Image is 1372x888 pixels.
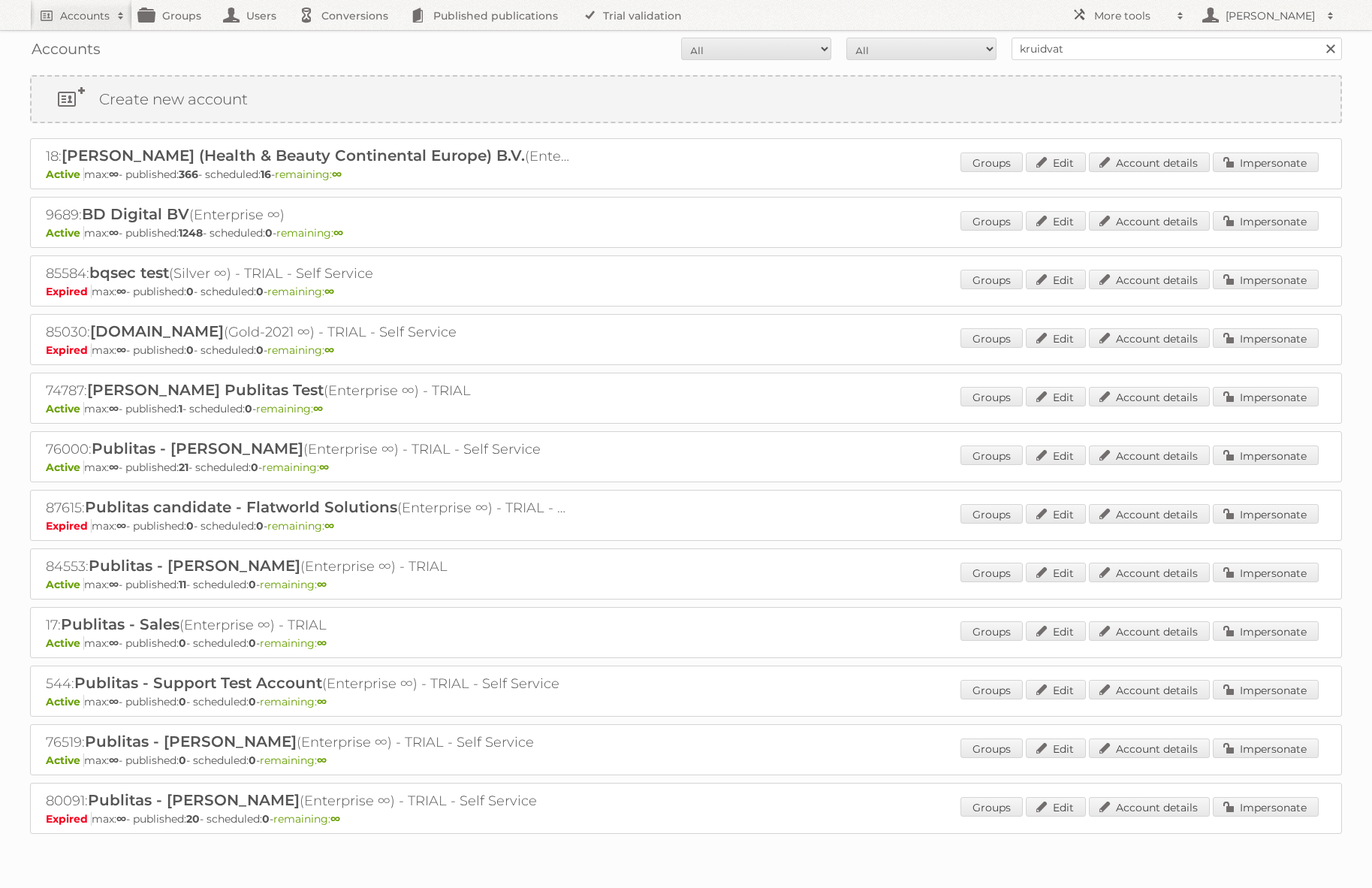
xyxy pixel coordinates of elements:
a: Account details [1089,211,1210,231]
strong: ∞ [109,226,119,240]
strong: 21 [179,461,188,474]
a: Impersonate [1213,270,1319,289]
a: Groups [960,328,1023,348]
p: max: - published: - scheduled: - [46,578,1326,591]
h2: 74787: (Enterprise ∞) - TRIAL [46,381,571,400]
a: Edit [1026,680,1086,699]
strong: ∞ [109,636,119,650]
span: Publitas - [PERSON_NAME] [92,439,303,458]
strong: ∞ [313,402,323,415]
p: max: - published: - scheduled: - [46,402,1326,415]
p: max: - published: - scheduled: - [46,636,1326,650]
p: max: - published: - scheduled: - [46,285,1326,298]
a: Groups [960,153,1023,172]
h2: 76000: (Enterprise ∞) - TRIAL - Self Service [46,439,571,459]
strong: 0 [179,636,186,650]
a: Edit [1026,328,1086,348]
a: Impersonate [1213,328,1319,348]
span: Publitas - [PERSON_NAME] [88,791,300,809]
a: Account details [1089,621,1210,641]
strong: ∞ [116,343,126,357]
a: Account details [1089,680,1210,699]
strong: ∞ [109,578,119,591]
span: Expired [46,343,92,357]
h2: 87615: (Enterprise ∞) - TRIAL - Self Service [46,498,571,518]
a: Impersonate [1213,504,1319,524]
a: Groups [960,563,1023,582]
strong: 1 [179,402,182,415]
strong: ∞ [109,402,119,415]
span: Publitas - Support Test Account [74,674,322,692]
span: Expired [46,519,92,533]
strong: ∞ [317,578,327,591]
h2: 17: (Enterprise ∞) - TRIAL [46,615,571,635]
strong: 11 [179,578,186,591]
strong: ∞ [116,285,126,298]
strong: ∞ [116,812,126,826]
span: remaining: [275,168,342,181]
span: remaining: [273,812,340,826]
strong: 0 [249,754,256,767]
strong: ∞ [109,754,119,767]
strong: ∞ [324,343,334,357]
span: [DOMAIN_NAME] [90,322,224,340]
a: Edit [1026,270,1086,289]
a: Account details [1089,153,1210,172]
a: Impersonate [1213,797,1319,817]
a: Edit [1026,211,1086,231]
p: max: - published: - scheduled: - [46,461,1326,474]
strong: 366 [179,168,198,181]
span: Active [46,226,84,240]
a: Edit [1026,153,1086,172]
span: remaining: [267,285,334,298]
a: Impersonate [1213,738,1319,758]
span: remaining: [262,461,329,474]
a: Impersonate [1213,387,1319,406]
strong: ∞ [333,226,343,240]
a: Account details [1089,563,1210,582]
span: Publitas - [PERSON_NAME] [89,557,300,575]
h2: 85584: (Silver ∞) - TRIAL - Self Service [46,264,571,283]
span: remaining: [267,519,334,533]
span: Publitas - Sales [61,615,179,633]
strong: ∞ [109,695,119,708]
strong: 0 [179,754,186,767]
a: Account details [1089,270,1210,289]
span: Active [46,754,84,767]
a: Account details [1089,738,1210,758]
span: remaining: [267,343,334,357]
a: Account details [1089,446,1210,465]
h2: 84553: (Enterprise ∞) - TRIAL [46,557,571,576]
a: Account details [1089,797,1210,817]
a: Impersonate [1213,563,1319,582]
h2: 9689: (Enterprise ∞) [46,205,571,225]
strong: ∞ [324,519,334,533]
a: Groups [960,738,1023,758]
a: Edit [1026,504,1086,524]
span: Active [46,461,84,474]
a: Groups [960,387,1023,406]
a: Edit [1026,621,1086,641]
a: Account details [1089,328,1210,348]
p: max: - published: - scheduled: - [46,754,1326,767]
strong: ∞ [330,812,340,826]
p: max: - published: - scheduled: - [46,226,1326,240]
span: BD Digital BV [82,205,189,223]
span: remaining: [260,578,327,591]
strong: 0 [249,695,256,708]
a: Impersonate [1213,621,1319,641]
span: remaining: [256,402,323,415]
span: remaining: [260,636,327,650]
a: Groups [960,680,1023,699]
strong: 0 [186,519,194,533]
strong: 16 [261,168,271,181]
strong: ∞ [109,168,119,181]
a: Groups [960,270,1023,289]
span: bqsec test [89,264,169,282]
p: max: - published: - scheduled: - [46,812,1326,826]
span: Publitas - [PERSON_NAME] [85,732,297,751]
a: Groups [960,446,1023,465]
span: Active [46,168,84,181]
a: Impersonate [1213,211,1319,231]
a: Impersonate [1213,680,1319,699]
